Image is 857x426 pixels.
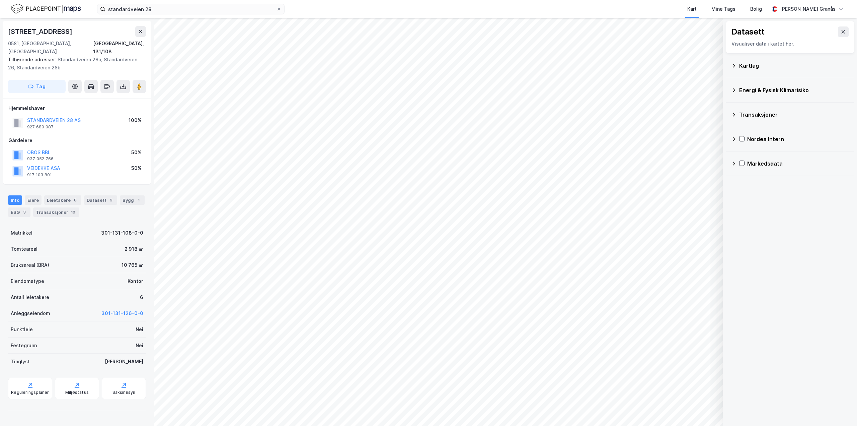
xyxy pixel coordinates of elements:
div: Kontor [128,277,143,285]
div: Eiendomstype [11,277,44,285]
div: 917 103 801 [27,172,52,178]
div: 50% [131,164,142,172]
img: logo.f888ab2527a4732fd821a326f86c7f29.svg [11,3,81,15]
div: Markedsdata [747,160,849,168]
div: Nordea Intern [747,135,849,143]
div: Nei [136,325,143,333]
div: 10 765 ㎡ [122,261,143,269]
div: Transaksjoner [33,207,79,217]
div: Punktleie [11,325,33,333]
div: Reguleringsplaner [11,390,49,395]
input: Søk på adresse, matrikkel, gårdeiere, leietakere eller personer [105,4,276,14]
div: 937 052 766 [27,156,54,162]
div: Bolig [750,5,762,13]
div: 10 [70,209,77,216]
div: 6 [140,293,143,301]
div: [PERSON_NAME] [105,358,143,366]
div: Hjemmelshaver [8,104,146,112]
div: Standardveien 28a, Standardveien 26, Standardveien 28b [8,56,141,72]
div: Energi & Fysisk Klimarisiko [739,86,849,94]
div: 0581, [GEOGRAPHIC_DATA], [GEOGRAPHIC_DATA] [8,40,93,56]
div: 6 [72,197,79,203]
div: 1 [135,197,142,203]
div: Tomteareal [11,245,37,253]
button: Tag [8,80,66,93]
div: Anleggseiendom [11,309,50,317]
div: Gårdeiere [8,136,146,144]
div: 2 918 ㎡ [125,245,143,253]
div: Tinglyst [11,358,30,366]
div: Kartlag [739,62,849,70]
div: Bruksareal (BRA) [11,261,49,269]
div: Matrikkel [11,229,32,237]
div: Kart [687,5,697,13]
div: 301-131-108-0-0 [101,229,143,237]
div: Nei [136,342,143,350]
div: 9 [108,197,114,203]
div: Miljøstatus [65,390,89,395]
div: Transaksjoner [739,111,849,119]
div: Eiere [25,195,42,205]
div: ESG [8,207,30,217]
div: [GEOGRAPHIC_DATA], 131/108 [93,40,146,56]
div: Mine Tags [711,5,735,13]
div: 927 689 987 [27,124,54,130]
iframe: Chat Widget [824,394,857,426]
div: [PERSON_NAME] Granås [780,5,836,13]
div: 100% [129,116,142,124]
div: Bygg [120,195,145,205]
div: Visualiser data i kartet her. [731,40,849,48]
span: Tilhørende adresser: [8,57,58,62]
div: Datasett [84,195,117,205]
div: Antall leietakere [11,293,49,301]
div: Leietakere [44,195,81,205]
div: Saksinnsyn [112,390,136,395]
div: Datasett [731,26,765,37]
button: 301-131-126-0-0 [101,309,143,317]
div: [STREET_ADDRESS] [8,26,74,37]
div: 3 [21,209,28,216]
div: Info [8,195,22,205]
div: Festegrunn [11,342,37,350]
div: 50% [131,148,142,157]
